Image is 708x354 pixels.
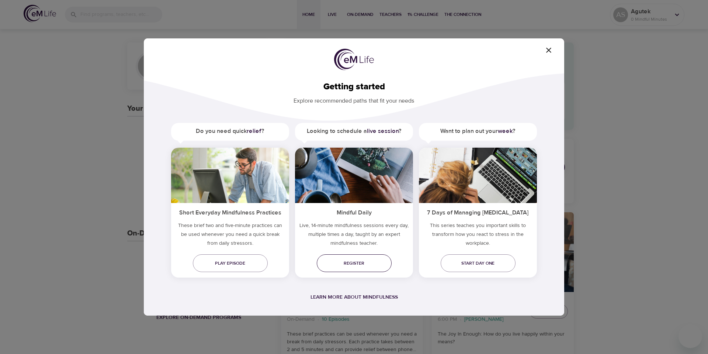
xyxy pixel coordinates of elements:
a: Register [317,254,392,272]
span: Register [323,260,386,267]
span: Start day one [447,260,510,267]
p: Live, 14-minute mindfulness sessions every day, multiple times a day, taught by an expert mindful... [295,221,413,251]
h2: Getting started [156,82,552,92]
h5: Mindful Daily [295,203,413,221]
a: Play episode [193,254,268,272]
h5: 7 Days of Managing [MEDICAL_DATA] [419,203,537,221]
h5: Looking to schedule a ? [295,123,413,140]
a: Learn more about mindfulness [310,294,398,300]
a: relief [247,127,261,135]
h5: Do you need quick ? [171,123,289,140]
img: ims [295,148,413,203]
h5: Short Everyday Mindfulness Practices [171,203,289,221]
a: Start day one [441,254,516,272]
a: week [498,127,513,135]
h5: Want to plan out your ? [419,123,537,140]
span: Play episode [199,260,262,267]
img: ims [171,148,289,203]
img: ims [419,148,537,203]
p: This series teaches you important skills to transform how you react to stress in the workplace. [419,221,537,251]
a: live session [367,127,399,135]
img: logo [334,49,374,70]
p: Explore recommended paths that fit your needs [156,92,552,105]
h5: These brief two and five-minute practices can be used whenever you need a quick break from daily ... [171,221,289,251]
